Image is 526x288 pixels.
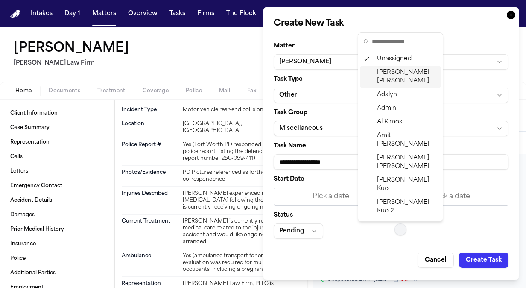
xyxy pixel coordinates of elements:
button: — [394,223,406,235]
button: Firms [194,6,218,21]
button: Pick a date [394,188,508,206]
span: Police [186,88,202,94]
a: Police [7,252,102,265]
div: Pick a date [400,191,503,202]
h2: [PERSON_NAME] Law Firm [14,58,132,68]
label: Task Group [274,110,508,116]
div: Pick a date [279,191,382,202]
label: Task Type [274,76,508,82]
div: [PERSON_NAME] experienced neck and [MEDICAL_DATA] following the collision and is currently receiv... [183,190,300,211]
span: [PERSON_NAME] [PERSON_NAME] [377,68,438,85]
button: Pick a date [274,188,388,206]
span: — [399,226,402,233]
button: [PERSON_NAME] [274,54,508,70]
button: Create Task [459,253,508,268]
span: Coverage [143,88,169,94]
span: Documents [49,88,80,94]
dt: Location [122,120,178,134]
button: Pending [274,223,323,239]
a: Damages [7,208,102,222]
dt: Photos/Evidence [122,169,178,183]
span: Amit [PERSON_NAME] [377,132,438,149]
span: Al Kimos [377,118,402,126]
dt: Incident Type [122,106,178,113]
button: Miscellaneous [274,121,508,136]
a: Additional Parties [7,266,102,280]
h2: Create New Task [274,18,508,29]
div: Suggestions [358,50,443,221]
span: [PERSON_NAME] Kuo [377,176,438,193]
div: Yes (Fort Worth PD responded and filed a police report, listing the defendant at fault; report nu... [183,141,300,162]
label: Target Date [394,176,508,182]
span: Fax [247,88,256,94]
button: Intakes [27,6,56,21]
a: Client Information [7,106,102,120]
dt: Current Treatment [122,218,178,245]
button: Edit matter name [14,41,129,56]
a: Representation [7,135,102,149]
button: Other [274,88,508,103]
label: Status [274,212,388,218]
a: Home [10,10,20,18]
img: Finch Logo [10,10,20,18]
a: Emergency Contact [7,179,102,193]
a: Letters [7,165,102,178]
span: Home [15,88,32,94]
span: [PERSON_NAME] [PERSON_NAME] [377,220,438,238]
span: Mail [219,88,230,94]
button: The Flock [223,6,260,21]
span: Admin [377,104,396,113]
button: Tasks [166,6,189,21]
a: Accident Details [7,194,102,207]
div: PD Pictures referenced as forthcoming in correspondence [183,169,300,183]
span: Task Name [274,143,306,149]
label: Start Date [274,176,388,182]
button: Overview [125,6,161,21]
div: Motor vehicle rear-end collision [183,106,300,113]
span: Adalyn [377,91,397,99]
a: Calls [7,150,102,164]
span: [PERSON_NAME] Kuo 2 [377,198,438,215]
button: Matters [89,6,120,21]
a: Prior Medical History [7,223,102,236]
span: Treatment [97,88,126,94]
label: Matter [274,43,508,49]
button: Cancel [418,253,454,268]
button: Day 1 [61,6,84,21]
a: Insurance [7,237,102,251]
div: [PERSON_NAME] is currently receiving medical care related to the injuries from the accident and w... [183,218,300,245]
a: Case Summary [7,121,102,135]
span: Unassigned [377,55,412,63]
dt: Injuries Described [122,190,178,211]
dt: Ambulance [122,253,178,273]
span: [PERSON_NAME] [PERSON_NAME] [377,154,438,171]
div: Yes (ambulance transport for emergency evaluation was required for multiple occupants, including ... [183,253,300,273]
h1: [PERSON_NAME] [14,41,129,56]
dt: Police Report # [122,141,178,162]
div: [GEOGRAPHIC_DATA], [GEOGRAPHIC_DATA] [183,120,300,134]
